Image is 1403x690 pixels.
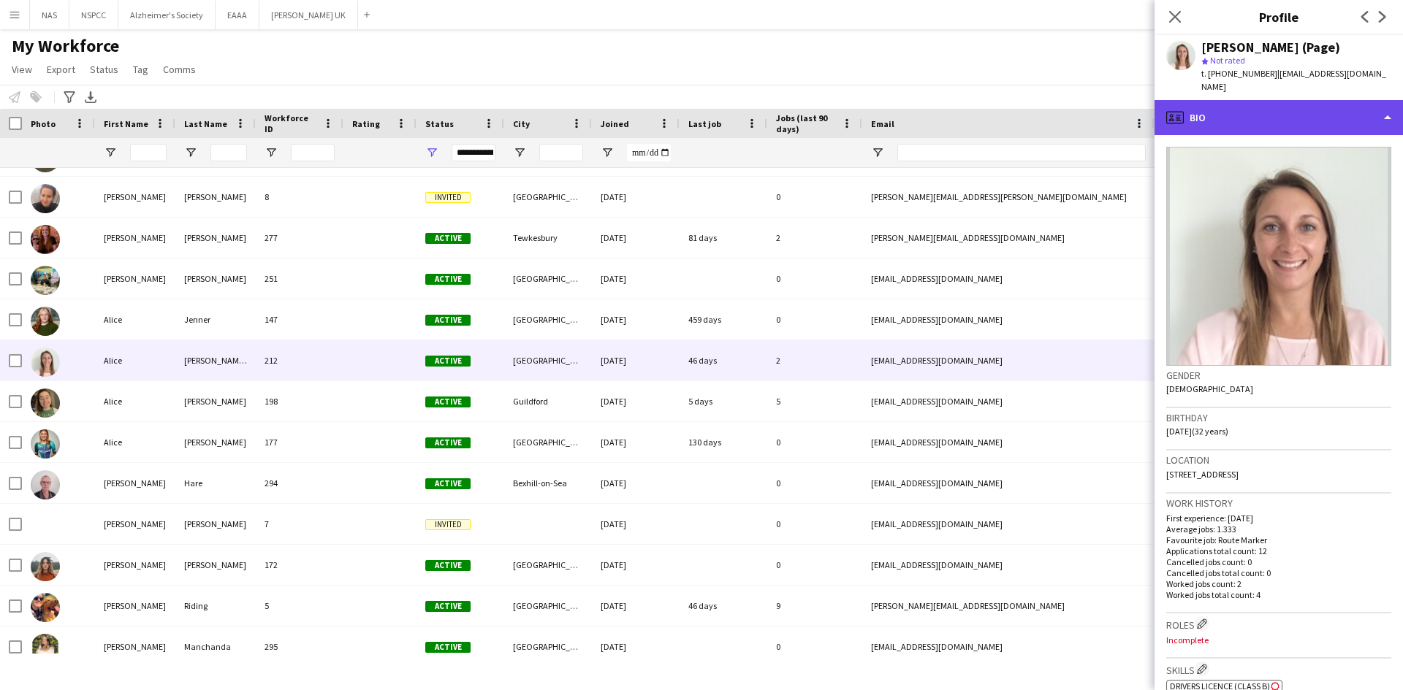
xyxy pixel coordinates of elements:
button: Open Filter Menu [104,146,117,159]
div: [PERSON_NAME] (Page) [175,340,256,380]
div: [DATE] [592,218,680,258]
div: 0 [767,545,862,585]
div: 7 [256,504,343,544]
div: [PERSON_NAME] [175,545,256,585]
span: t. [PHONE_NUMBER] [1201,68,1277,79]
span: Comms [163,63,196,76]
span: Invited [425,192,471,203]
img: Alice Paul (Page) [31,348,60,377]
span: Invited [425,519,471,530]
div: [EMAIL_ADDRESS][DOMAIN_NAME] [862,381,1155,421]
div: [PERSON_NAME][EMAIL_ADDRESS][PERSON_NAME][DOMAIN_NAME] [862,177,1155,217]
h3: Birthday [1166,411,1391,424]
div: [EMAIL_ADDRESS][DOMAIN_NAME] [862,463,1155,503]
span: Active [425,274,471,285]
div: 0 [767,626,862,667]
div: [PERSON_NAME][EMAIL_ADDRESS][DOMAIN_NAME] [862,586,1155,626]
input: Last Name Filter Input [210,144,247,161]
a: View [6,60,38,79]
div: [DATE] [592,258,680,299]
img: Amy Riding [31,593,60,622]
div: [GEOGRAPHIC_DATA] [504,586,592,626]
div: 81 days [680,218,767,258]
div: 46 days [680,586,767,626]
span: Email [871,118,894,129]
div: [PERSON_NAME] [95,463,175,503]
app-action-btn: Advanced filters [61,88,78,106]
span: Rating [352,118,380,129]
div: [PERSON_NAME] [175,381,256,421]
div: [PERSON_NAME] [95,177,175,217]
div: 277 [256,218,343,258]
span: Photo [31,118,56,129]
p: Cancelled jobs total count: 0 [1166,567,1391,578]
div: [PERSON_NAME] [175,218,256,258]
div: [GEOGRAPHIC_DATA] [504,626,592,667]
div: [DATE] [592,504,680,544]
p: Favourite job: Route Marker [1166,534,1391,545]
div: 295 [256,626,343,667]
div: 5 [767,381,862,421]
button: Open Filter Menu [265,146,278,159]
app-action-btn: Export XLSX [82,88,99,106]
button: Open Filter Menu [513,146,526,159]
span: Last Name [184,118,227,129]
span: City [513,118,530,129]
p: Worked jobs count: 2 [1166,578,1391,589]
span: Active [425,233,471,244]
div: Bexhill-on-Sea [504,463,592,503]
div: [DATE] [592,545,680,585]
div: 212 [256,340,343,380]
div: 147 [256,299,343,340]
img: Alexandra Drescher [31,184,60,213]
span: Active [425,315,471,326]
div: Guildford [504,381,592,421]
span: Last job [688,118,721,129]
div: [PERSON_NAME] [95,626,175,667]
h3: Skills [1166,662,1391,677]
div: [GEOGRAPHIC_DATA] [504,545,592,585]
button: Open Filter Menu [871,146,884,159]
button: Open Filter Menu [601,146,614,159]
h3: Gender [1166,369,1391,382]
button: NAS [30,1,69,29]
div: [EMAIL_ADDRESS][DOMAIN_NAME] [862,422,1155,462]
div: Alice [95,422,175,462]
div: 2 [767,340,862,380]
span: Not rated [1210,55,1245,66]
div: 46 days [680,340,767,380]
button: Open Filter Menu [425,146,438,159]
span: | [EMAIL_ADDRESS][DOMAIN_NAME] [1201,68,1386,92]
div: Hare [175,463,256,503]
div: [GEOGRAPHIC_DATA] [504,299,592,340]
div: [DATE] [592,626,680,667]
div: 9 [767,586,862,626]
span: Active [425,396,471,407]
span: Jobs (last 90 days) [776,112,836,134]
p: Cancelled jobs count: 0 [1166,556,1391,567]
span: Status [425,118,454,129]
span: [DATE] (32 years) [1166,426,1228,437]
div: 177 [256,422,343,462]
div: [EMAIL_ADDRESS][DOMAIN_NAME] [862,340,1155,380]
div: Jenner [175,299,256,340]
div: 0 [767,463,862,503]
a: Comms [157,60,202,79]
div: 294 [256,463,343,503]
div: [GEOGRAPHIC_DATA] [504,177,592,217]
span: Tag [133,63,148,76]
p: Incomplete [1166,635,1391,645]
span: Export [47,63,75,76]
input: First Name Filter Input [130,144,167,161]
div: 0 [767,177,862,217]
button: Alzheimer's Society [118,1,216,29]
div: [PERSON_NAME] [95,586,175,626]
div: [DATE] [592,340,680,380]
div: 251 [256,258,343,299]
div: 172 [256,545,343,585]
span: Active [425,642,471,653]
div: Alice [95,340,175,380]
img: Ali Saroosh [31,266,60,295]
div: [PERSON_NAME] [175,258,256,299]
span: Status [90,63,118,76]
